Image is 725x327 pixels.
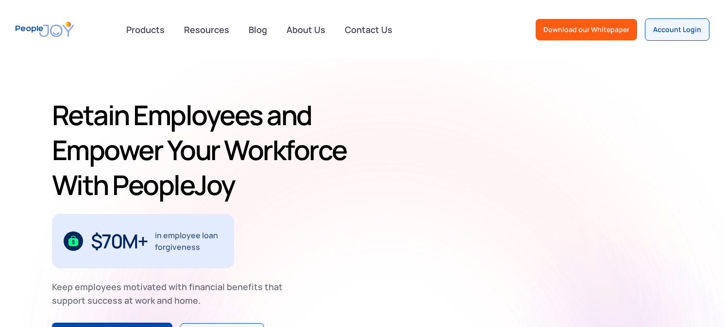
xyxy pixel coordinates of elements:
div: in employee loan forgiveness [155,229,222,253]
a: Download our Whitepaper [536,19,637,40]
div: 1 / 3 [52,214,234,268]
a: About Us [281,19,331,40]
div: Keep employees motivated with financial benefits that support success at work and home. [52,280,291,307]
a: Contact Us [339,19,398,40]
a: Resources [178,19,235,40]
div: $70M+ [91,233,148,249]
a: Blog [243,19,273,40]
h1: Retain Employees and Empower Your Workforce With PeopleJoy [52,98,359,202]
a: Account Login [645,18,709,41]
div: Account Login [653,25,701,34]
a: home [16,16,74,43]
div: Download our Whitepaper [543,25,629,34]
div: Products [120,20,170,39]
